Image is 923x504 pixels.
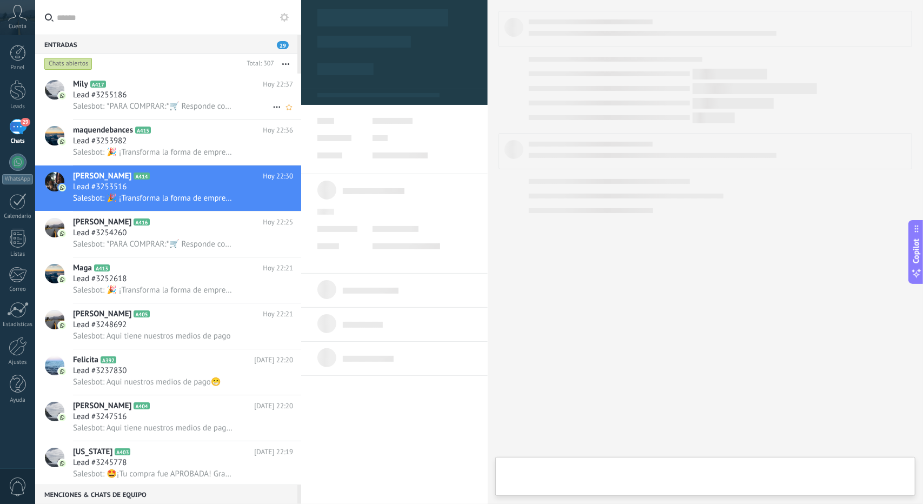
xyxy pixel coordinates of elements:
[73,217,131,228] span: [PERSON_NAME]
[73,285,234,295] span: Salesbot: 🎉 ¡Transforma la forma de emprender con mi *CURSO DE CHUPETES Y HELADOS DE CREMA*! 🎉 💥 ...
[115,448,130,455] span: A403
[73,412,127,422] span: Lead #3247516
[73,182,127,193] span: Lead #3253516
[73,125,133,136] span: maquendebances
[254,355,293,366] span: [DATE] 22:20
[73,377,221,387] span: Salesbot: Aqui nuestros medios de pago😁
[73,447,112,457] span: [US_STATE]
[134,402,149,409] span: A404
[73,228,127,238] span: Lead #3254260
[35,165,301,211] a: avataricon[PERSON_NAME]A414Hoy 22:30Lead #3253516Salesbot: 🎉 ¡Transforma la forma de emprender co...
[263,171,293,182] span: Hoy 22:30
[73,171,131,182] span: [PERSON_NAME]
[135,127,151,134] span: A415
[73,457,127,468] span: Lead #3245778
[263,125,293,136] span: Hoy 22:36
[58,92,66,100] img: icon
[21,118,30,127] span: 29
[73,469,234,479] span: Salesbot: 🤩¡Tu compra fue APROBADA! Gracias por confiar en nosotros.✅ Link de acceso al curso de ...
[73,320,127,330] span: Lead #3248692
[134,218,149,226] span: A416
[73,239,234,249] span: Salesbot: *PARA COMPRAR:*🛒 Responde con el método de pago que prefieras👇 🟣 YAPE 🟢 PLIN 🟠 TRANSFER...
[35,349,301,395] a: avatariconFelicitaA392[DATE] 22:20Lead #3237830Salesbot: Aqui nuestros medios de pago😁
[2,397,34,404] div: Ayuda
[58,230,66,237] img: icon
[73,263,92,274] span: Maga
[134,173,149,180] span: A414
[35,257,301,303] a: avatariconMagaA413Hoy 22:21Lead #3252618Salesbot: 🎉 ¡Transforma la forma de emprender con mi *CUR...
[58,368,66,375] img: icon
[73,90,127,101] span: Lead #3255186
[35,303,301,349] a: avataricon[PERSON_NAME]A405Hoy 22:21Lead #3248692Salesbot: Aqui tiene nuestros medios de pago
[254,447,293,457] span: [DATE] 22:19
[90,81,106,88] span: A417
[263,79,293,90] span: Hoy 22:37
[73,331,230,341] span: Salesbot: Aqui tiene nuestros medios de pago
[263,217,293,228] span: Hoy 22:25
[35,74,301,119] a: avatariconMilyA417Hoy 22:37Lead #3255186Salesbot: *PARA COMPRAR:*🛒 Responde con el método de pago...
[73,147,234,157] span: Salesbot: 🎉 ¡Transforma la forma de emprender con mi *CURSO DE CHUPETES Y HELADOS DE CREMA*! 🎉 💥 ...
[263,263,293,274] span: Hoy 22:21
[101,356,116,363] span: A392
[2,286,34,293] div: Correo
[911,239,922,264] span: Copilot
[263,309,293,320] span: Hoy 22:21
[35,395,301,441] a: avataricon[PERSON_NAME]A404[DATE] 22:20Lead #3247516Salesbot: Aqui tiene nuestros medios de pago 😁
[2,251,34,258] div: Listas
[58,184,66,191] img: icon
[9,23,26,30] span: Cuenta
[73,101,234,111] span: Salesbot: *PARA COMPRAR:*🛒 Responde con el método de pago que prefieras👇 🟣 YAPE 🟢 PLIN 🟠 TRANSFER...
[73,355,98,366] span: Felicita
[73,136,127,147] span: Lead #3253982
[2,174,33,184] div: WhatsApp
[58,276,66,283] img: icon
[58,322,66,329] img: icon
[2,213,34,220] div: Calendario
[94,264,110,271] span: A413
[35,441,301,487] a: avataricon[US_STATE]A403[DATE] 22:19Lead #3245778Salesbot: 🤩¡Tu compra fue APROBADA! Gracias por ...
[73,423,234,433] span: Salesbot: Aqui tiene nuestros medios de pago 😁
[73,193,234,203] span: Salesbot: 🎉 ¡Transforma la forma de emprender con mi *CURSO DE CHUPETES Y HELADOS DE CREMA*! 🎉 💥 ...
[254,401,293,412] span: [DATE] 22:20
[2,321,34,328] div: Estadísticas
[73,274,127,284] span: Lead #3252618
[35,485,297,504] div: Menciones & Chats de equipo
[277,41,289,49] span: 29
[73,366,127,376] span: Lead #3237830
[2,359,34,366] div: Ajustes
[73,309,131,320] span: [PERSON_NAME]
[73,79,88,90] span: Mily
[2,103,34,110] div: Leads
[35,35,297,54] div: Entradas
[134,310,149,317] span: A405
[58,414,66,421] img: icon
[58,460,66,467] img: icon
[58,138,66,145] img: icon
[44,57,92,70] div: Chats abiertos
[242,58,274,69] div: Total: 307
[35,120,301,165] a: avatariconmaquendebancesA415Hoy 22:36Lead #3253982Salesbot: 🎉 ¡Transforma la forma de emprender c...
[2,64,34,71] div: Panel
[2,138,34,145] div: Chats
[73,401,131,412] span: [PERSON_NAME]
[35,211,301,257] a: avataricon[PERSON_NAME]A416Hoy 22:25Lead #3254260Salesbot: *PARA COMPRAR:*🛒 Responde con el métod...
